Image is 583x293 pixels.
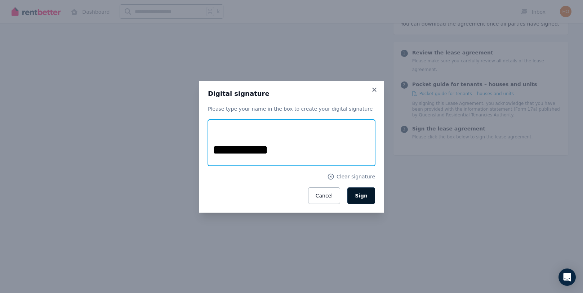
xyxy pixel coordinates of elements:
[347,187,375,204] button: Sign
[208,89,375,98] h3: Digital signature
[337,173,375,180] span: Clear signature
[558,268,576,286] div: Open Intercom Messenger
[308,187,340,204] button: Cancel
[208,105,375,112] p: Please type your name in the box to create your digital signature
[355,193,368,199] span: Sign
